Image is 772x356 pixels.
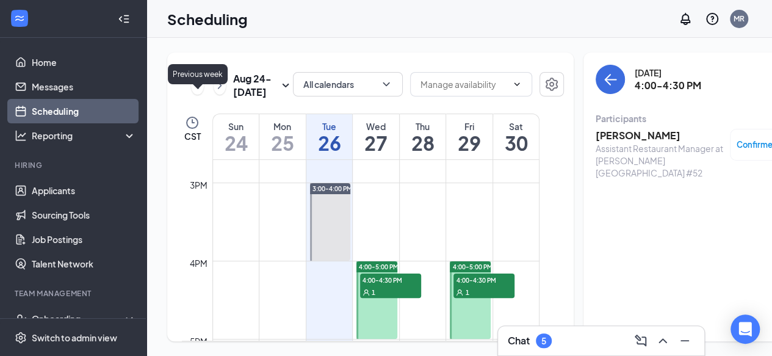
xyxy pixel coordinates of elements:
button: ComposeMessage [631,331,651,351]
h3: Aug 24 - [DATE] [233,72,278,99]
span: 1 [465,288,469,297]
a: August 27, 2025 [353,114,399,159]
span: 4:00-4:30 PM [453,274,514,286]
span: 4:00-5:00 PM [359,263,399,271]
svg: Notifications [678,12,693,26]
svg: Minimize [677,333,692,348]
svg: ChevronUp [655,333,670,348]
div: Assistant Restaurant Manager at [PERSON_NAME][GEOGRAPHIC_DATA] #52 [596,142,724,179]
div: Sat [493,120,539,133]
a: Talent Network [32,252,136,276]
a: Messages [32,74,136,99]
a: August 30, 2025 [493,114,539,159]
div: 4pm [187,256,210,270]
a: August 28, 2025 [400,114,446,159]
svg: Settings [544,77,559,92]
div: Wed [353,120,399,133]
a: August 26, 2025 [306,114,353,159]
button: ChevronUp [653,331,673,351]
span: 4:00-4:30 PM [360,274,421,286]
svg: User [363,289,370,296]
div: Onboarding [32,313,126,325]
div: Previous week [168,64,228,84]
h1: 27 [353,133,399,153]
h1: Scheduling [167,9,248,29]
div: 3pm [187,178,210,192]
div: 5pm [187,335,210,348]
span: 3:00-4:00 PM [312,184,352,193]
svg: Analysis [15,129,27,142]
button: Minimize [675,331,694,351]
h3: [PERSON_NAME] [596,129,724,142]
div: Team Management [15,288,134,299]
div: Hiring [15,160,134,170]
span: CST [184,130,201,142]
h3: Chat [508,334,530,347]
svg: Clock [185,115,200,130]
span: 1 [372,288,375,297]
a: Home [32,50,136,74]
svg: ChevronDown [512,79,522,89]
div: Fri [446,120,492,133]
div: Switch to admin view [32,332,117,344]
div: 5 [541,336,546,346]
div: MR [734,13,745,24]
h1: 24 [213,133,259,153]
svg: SmallChevronDown [278,78,293,93]
div: [DATE] [635,67,701,79]
h1: 30 [493,133,539,153]
div: Reporting [32,129,137,142]
svg: ComposeMessage [633,333,648,348]
h1: 28 [400,133,446,153]
button: Settings [539,72,564,96]
a: Applicants [32,178,136,203]
svg: User [456,289,463,296]
a: Sourcing Tools [32,203,136,227]
svg: UserCheck [15,313,27,325]
a: Settings [539,72,564,99]
h3: 4:00-4:30 PM [635,79,701,92]
button: back-button [596,65,625,94]
a: August 29, 2025 [446,114,492,159]
a: Scheduling [32,99,136,123]
svg: ChevronDown [380,78,392,90]
svg: ArrowLeft [603,72,618,87]
svg: Collapse [118,13,130,25]
input: Manage availability [420,78,507,91]
a: August 24, 2025 [213,114,259,159]
h1: 29 [446,133,492,153]
div: Mon [259,120,306,133]
h1: 26 [306,133,353,153]
svg: Settings [15,332,27,344]
div: Open Intercom Messenger [731,314,760,344]
div: Thu [400,120,446,133]
svg: WorkstreamLogo [13,12,26,24]
button: All calendarsChevronDown [293,72,403,96]
div: Sun [213,120,259,133]
h1: 25 [259,133,306,153]
span: 4:00-5:00 PM [452,263,492,271]
a: August 25, 2025 [259,114,306,159]
a: Job Postings [32,227,136,252]
div: Tue [306,120,353,133]
svg: QuestionInfo [705,12,720,26]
